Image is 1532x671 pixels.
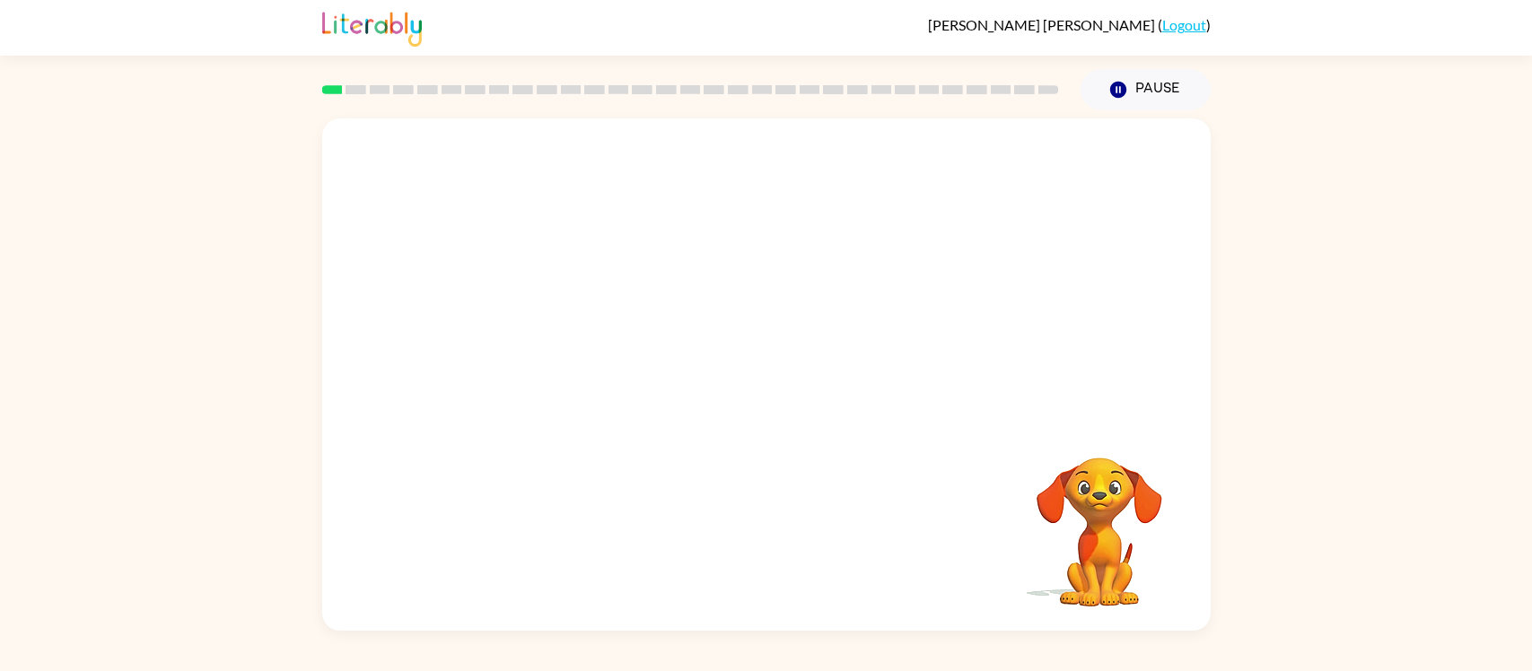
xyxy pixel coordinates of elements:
div: ( ) [928,16,1211,33]
img: Literably [322,7,422,47]
span: [PERSON_NAME] [PERSON_NAME] [928,16,1158,33]
video: Your browser must support playing .mp4 files to use Literably. Please try using another browser. [1010,430,1189,609]
button: Pause [1081,69,1211,110]
a: Logout [1162,16,1206,33]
